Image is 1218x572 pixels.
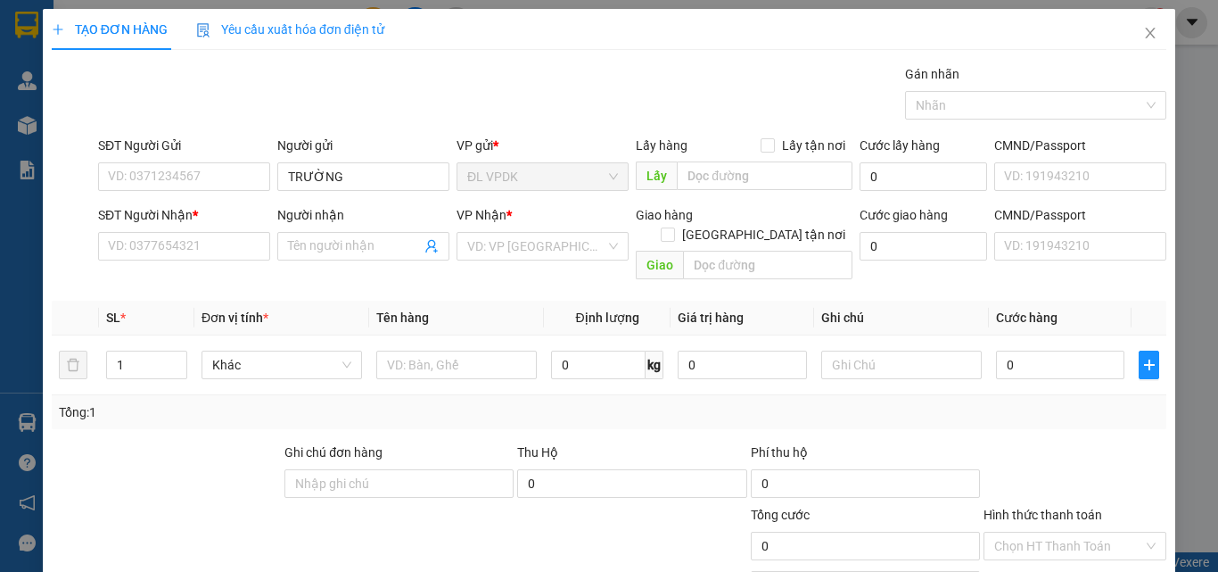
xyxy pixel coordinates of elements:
[678,351,806,379] input: 0
[376,351,537,379] input: VD: Bàn, Ghế
[678,311,744,325] span: Giá trị hàng
[457,208,506,222] span: VP Nhận
[284,445,383,460] label: Ghi chú đơn hàng
[860,162,987,191] input: Cước lấy hàng
[646,351,663,379] span: kg
[424,239,439,253] span: user-add
[575,311,638,325] span: Định lượng
[677,162,852,190] input: Dọc đường
[212,352,351,378] span: Khác
[517,445,558,460] span: Thu Hộ
[277,136,449,155] div: Người gửi
[751,508,810,522] span: Tổng cước
[376,311,429,325] span: Tên hàng
[636,208,693,222] span: Giao hàng
[994,136,1166,155] div: CMND/Passport
[1143,26,1157,40] span: close
[994,205,1166,225] div: CMND/Passport
[675,225,852,245] span: [GEOGRAPHIC_DATA] tận nơi
[52,23,64,36] span: plus
[106,311,120,325] span: SL
[821,351,982,379] input: Ghi Chú
[196,22,384,37] span: Yêu cầu xuất hóa đơn điện tử
[1125,9,1175,59] button: Close
[775,136,852,155] span: Lấy tận nơi
[636,251,683,279] span: Giao
[284,469,514,498] input: Ghi chú đơn hàng
[98,136,270,155] div: SĐT Người Gửi
[457,136,629,155] div: VP gửi
[636,162,677,190] span: Lấy
[202,311,268,325] span: Đơn vị tính
[860,208,948,222] label: Cước giao hàng
[983,508,1102,522] label: Hình thức thanh toán
[52,22,168,37] span: TẠO ĐƠN HÀNG
[814,301,989,336] th: Ghi chú
[467,163,618,190] span: ĐL VPDK
[683,251,852,279] input: Dọc đường
[860,138,940,153] label: Cước lấy hàng
[59,402,472,422] div: Tổng: 1
[196,23,210,37] img: icon
[59,351,87,379] button: delete
[98,205,270,225] div: SĐT Người Nhận
[905,67,959,81] label: Gán nhãn
[996,311,1058,325] span: Cước hàng
[860,232,987,261] input: Cước giao hàng
[1139,351,1159,379] button: plus
[751,443,980,469] div: Phí thu hộ
[636,138,687,153] span: Lấy hàng
[1140,358,1158,372] span: plus
[277,205,449,225] div: Người nhận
